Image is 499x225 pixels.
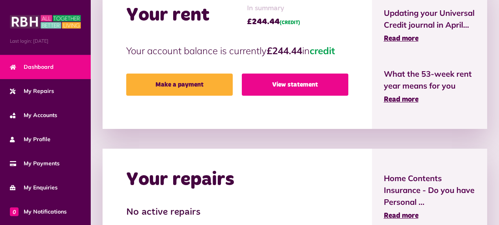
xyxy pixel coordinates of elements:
span: What the 53-week rent year means for you [384,68,476,92]
span: My Accounts [10,111,57,119]
h3: No active repairs [126,207,348,218]
strong: £244.44 [267,45,302,57]
span: Read more [384,212,419,219]
p: Your account balance is currently in [126,43,348,58]
span: Updating your Universal Credit journal in April... [384,7,476,31]
span: Read more [384,35,419,42]
a: Make a payment [126,74,233,96]
span: My Notifications [10,208,67,216]
a: View statement [242,74,348,96]
a: Home Contents Insurance - Do you have Personal ... Read more [384,172,476,221]
span: Last login: [DATE] [10,38,81,45]
h2: Your rent [126,4,209,27]
span: My Profile [10,135,50,144]
span: My Enquiries [10,183,58,192]
span: Dashboard [10,63,54,71]
span: 0 [10,207,19,216]
img: MyRBH [10,14,81,30]
span: £244.44 [247,16,300,28]
span: (CREDIT) [280,21,300,25]
span: Home Contents Insurance - Do you have Personal ... [384,172,476,208]
span: credit [310,45,335,57]
a: What the 53-week rent year means for you Read more [384,68,476,105]
span: My Payments [10,159,60,168]
h2: Your repairs [126,168,234,191]
a: Updating your Universal Credit journal in April... Read more [384,7,476,44]
span: My Repairs [10,87,54,95]
span: Read more [384,96,419,103]
span: In summary [247,3,300,14]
